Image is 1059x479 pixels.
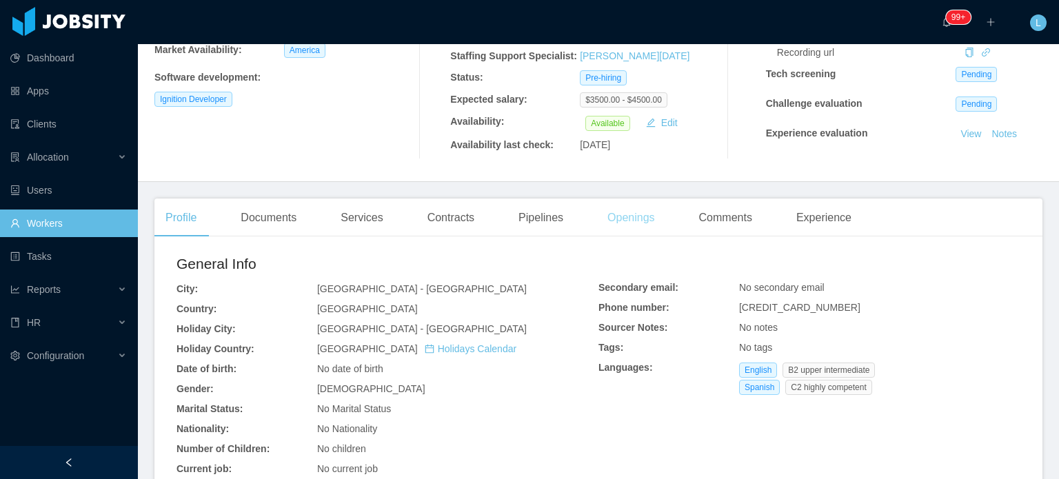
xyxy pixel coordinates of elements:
span: [GEOGRAPHIC_DATA] [317,343,516,354]
strong: Experience evaluation [766,128,868,139]
div: Contracts [416,198,485,237]
i: icon: line-chart [10,285,20,294]
b: Country: [176,303,216,314]
a: icon: appstoreApps [10,77,127,105]
b: Staffing Support Specialist: [450,50,577,61]
span: B2 upper intermediate [783,363,875,378]
span: No current job [317,463,378,474]
div: Pipelines [507,198,574,237]
b: Sourcer Notes: [598,322,667,333]
button: Notes [986,126,1022,143]
span: America [284,43,325,58]
span: Configuration [27,350,84,361]
i: icon: setting [10,351,20,360]
div: No tags [739,340,1020,355]
div: Documents [230,198,307,237]
b: Phone number: [598,302,669,313]
span: [CREDIT_CARD_NUMBER] [739,302,860,313]
span: HR [27,317,41,328]
b: Status: [450,72,483,83]
span: No notes [739,322,778,333]
span: No Nationality [317,423,377,434]
div: Copy [965,45,974,60]
b: Nationality: [176,423,229,434]
b: Current job: [176,463,232,474]
b: Marital Status: [176,403,243,414]
a: icon: link [981,47,991,58]
b: Availability last check: [450,139,554,150]
a: icon: pie-chartDashboard [10,44,127,72]
a: icon: robotUsers [10,176,127,204]
a: icon: auditClients [10,110,127,138]
h2: General Info [176,253,598,275]
div: Services [330,198,394,237]
span: L [1036,14,1041,31]
i: icon: book [10,318,20,327]
span: $3500.00 - $4500.00 [580,92,667,108]
span: Pending [956,96,997,112]
span: Reports [27,284,61,295]
sup: 1936 [946,10,971,24]
b: Tags: [598,342,623,353]
span: No children [317,443,366,454]
span: Pending [956,67,997,82]
span: Ignition Developer [154,92,232,107]
i: icon: bell [942,17,951,27]
span: No Marital Status [317,403,391,414]
a: icon: profileTasks [10,243,127,270]
a: [PERSON_NAME][DATE] [580,50,689,61]
span: Pre-hiring [580,70,627,85]
i: icon: calendar [425,344,434,354]
div: Experience [785,198,863,237]
span: C2 highly competent [785,380,871,395]
b: Date of birth: [176,363,236,374]
b: Holiday City: [176,323,236,334]
strong: Tech screening [766,68,836,79]
span: [GEOGRAPHIC_DATA] [317,303,418,314]
div: Recording url [777,45,959,60]
span: [GEOGRAPHIC_DATA] - [GEOGRAPHIC_DATA] [317,283,527,294]
span: English [739,363,777,378]
span: Allocation [27,152,69,163]
b: Software development : [154,72,261,83]
span: Spanish [739,380,780,395]
i: icon: solution [10,152,20,162]
button: icon: editEdit [641,114,683,131]
i: icon: copy [965,48,974,57]
strong: Challenge evaluation [766,98,863,109]
b: Availability: [450,116,504,127]
span: No secondary email [739,282,825,293]
a: View [956,128,986,139]
b: Market Availability: [154,44,242,55]
i: icon: plus [986,17,996,27]
a: icon: calendarHolidays Calendar [425,343,516,354]
b: Number of Children: [176,443,270,454]
b: Gender: [176,383,214,394]
span: [DATE] [580,139,610,150]
span: No date of birth [317,363,383,374]
b: City: [176,283,198,294]
b: Expected salary: [450,94,527,105]
b: Languages: [598,362,653,373]
div: Comments [688,198,763,237]
i: icon: link [981,48,991,57]
div: Profile [154,198,208,237]
b: Secondary email: [598,282,678,293]
span: [DEMOGRAPHIC_DATA] [317,383,425,394]
div: Openings [596,198,666,237]
button: Notes [986,158,1022,174]
b: Holiday Country: [176,343,254,354]
span: [GEOGRAPHIC_DATA] - [GEOGRAPHIC_DATA] [317,323,527,334]
a: icon: userWorkers [10,210,127,237]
